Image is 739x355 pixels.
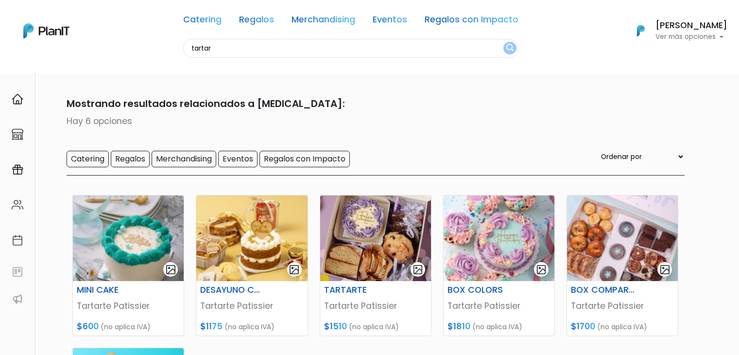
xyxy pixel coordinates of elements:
img: calendar-87d922413cdce8b2cf7b7f5f62616a5cf9e4887200fb71536465627b3292af00.svg [12,234,23,246]
a: gallery-light TARTARTE Tartarte Patissier $1510 (no aplica IVA) [320,195,431,336]
p: Tartarte Patissier [447,300,550,312]
img: search_button-432b6d5273f82d61273b3651a40e1bd1b912527efae98b1b7a1b2c0702e16a8d.svg [506,44,514,53]
a: Eventos [373,16,407,27]
a: Merchandising [292,16,355,27]
img: PlanIt Logo [630,20,652,41]
span: (no aplica IVA) [349,322,399,332]
input: Buscá regalos, desayunos, y más [183,39,518,58]
img: home-e721727adea9d79c4d83392d1f703f7f8bce08238fde08b1acbfd93340b81755.svg [12,93,23,105]
p: Tartarte Patissier [571,300,674,312]
span: $600 [77,320,99,332]
a: Catering [183,16,222,27]
span: $1810 [447,320,470,332]
h6: DESAYUNO COQUETTE [194,285,271,295]
a: Regalos [239,16,274,27]
img: thumb_1000034418.jpg [73,195,184,281]
button: PlanIt Logo [PERSON_NAME] Ver más opciones [624,18,727,43]
a: Regalos con Impacto [425,16,518,27]
span: (no aplica IVA) [224,322,275,332]
p: Ver más opciones [655,34,727,40]
span: $1510 [324,320,347,332]
img: thumb_1000198672.jpg [444,195,554,281]
p: Tartarte Patissier [324,300,427,312]
h6: BOX COLORS [442,285,518,295]
span: (no aplica IVA) [101,322,151,332]
span: (no aplica IVA) [472,322,522,332]
img: gallery-light [659,264,670,275]
h6: BOX COMPARTIR [565,285,642,295]
h6: TARTARTE [318,285,395,295]
p: Mostrando resultados relacionados a [MEDICAL_DATA]: [55,96,685,111]
img: gallery-light [165,264,176,275]
a: gallery-light BOX COMPARTIR Tartarte Patissier $1700 (no aplica IVA) [567,195,678,336]
input: Regalos con Impacto [259,151,350,167]
img: gallery-light [536,264,547,275]
img: thumb_1000198675.jpg [567,195,678,281]
h6: [PERSON_NAME] [655,21,727,30]
span: $1700 [571,320,595,332]
img: gallery-light [412,264,424,275]
input: Regalos [111,151,150,167]
h6: MINI CAKE [71,285,148,295]
img: thumb_ChatGPT_Image_7_jul_2025__11_03_10.png [196,195,307,281]
span: $1175 [200,320,223,332]
img: marketplace-4ceaa7011d94191e9ded77b95e3339b90024bf715f7c57f8cf31f2d8c509eaba.svg [12,128,23,140]
span: (no aplica IVA) [597,322,647,332]
p: Tartarte Patissier [200,300,303,312]
input: Catering [67,151,109,167]
img: people-662611757002400ad9ed0e3c099ab2801c6687ba6c219adb57efc949bc21e19d.svg [12,199,23,211]
p: Tartarte Patissier [77,300,180,312]
img: thumb_E546A359-508B-4B17-94E1-5C42CA27F89A.jpeg [320,195,431,281]
input: Eventos [218,151,258,167]
img: partners-52edf745621dab592f3b2c58e3bca9d71375a7ef29c3b500c9f145b62cc070d4.svg [12,293,23,305]
img: gallery-light [289,264,300,275]
img: PlanIt Logo [23,23,69,38]
a: gallery-light MINI CAKE Tartarte Patissier $600 (no aplica IVA) [72,195,184,336]
p: Hay 6 opciones [55,115,685,127]
img: feedback-78b5a0c8f98aac82b08bfc38622c3050aee476f2c9584af64705fc4e61158814.svg [12,266,23,278]
input: Merchandising [152,151,216,167]
a: gallery-light DESAYUNO COQUETTE Tartarte Patissier $1175 (no aplica IVA) [196,195,308,336]
a: gallery-light BOX COLORS Tartarte Patissier $1810 (no aplica IVA) [443,195,555,336]
img: campaigns-02234683943229c281be62815700db0a1741e53638e28bf9629b52c665b00959.svg [12,164,23,176]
